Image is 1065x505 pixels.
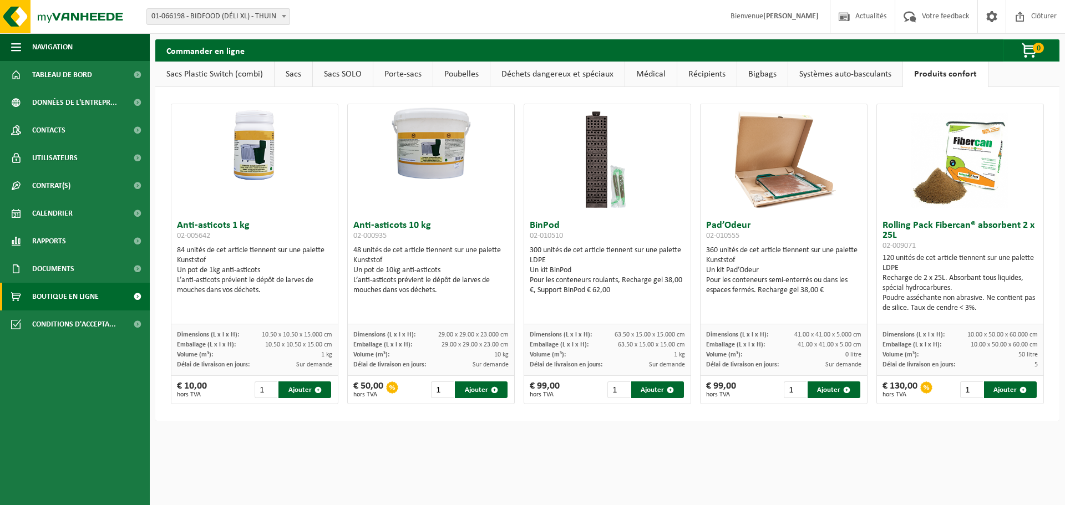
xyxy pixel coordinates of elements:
[883,253,1038,313] div: 120 unités de cet article tiennent sur une palette
[971,341,1038,348] span: 10.00 x 50.00 x 60.00 cm
[825,361,861,368] span: Sur demande
[883,381,917,398] div: € 130,00
[706,266,861,276] div: Un kit Pad’Odeur
[674,351,685,358] span: 1 kg
[177,232,210,240] span: 02-005642
[808,381,860,398] button: Ajouter
[763,12,819,21] strong: [PERSON_NAME]
[883,391,917,398] span: hors TVA
[530,361,602,368] span: Délai de livraison en jours:
[530,331,592,338] span: Dimensions (L x l x H):
[530,391,560,398] span: hors TVA
[433,62,490,87] a: Poubelles
[883,263,1038,273] div: LDPE
[530,341,589,348] span: Emballage (L x l x H):
[353,381,383,398] div: € 50,00
[32,61,92,89] span: Tableau de bord
[177,391,207,398] span: hors TVA
[967,331,1038,338] span: 10.00 x 50.00 x 60.000 cm
[177,361,250,368] span: Délai de livraison en jours:
[32,116,65,144] span: Contacts
[706,232,739,240] span: 02-010555
[706,381,736,398] div: € 99,00
[737,62,788,87] a: Bigbags
[883,242,916,250] span: 02-009071
[353,232,387,240] span: 02-000935
[625,62,677,87] a: Médical
[706,391,736,398] span: hors TVA
[1003,39,1058,62] button: 0
[32,200,73,227] span: Calendrier
[321,351,332,358] span: 1 kg
[32,172,70,200] span: Contrat(s)
[530,232,563,240] span: 02-010510
[530,246,685,295] div: 300 unités de cet article tiennent sur une palette
[706,276,861,295] div: Pour les conteneurs semi-enterrés ou dans les espaces fermés. Recharge gel 38,00 €
[353,276,509,295] div: L’anti-asticots prévient le dépôt de larves de mouches dans vos déchets.
[353,221,509,243] h3: Anti-asticots 10 kg
[442,341,509,348] span: 29.00 x 29.00 x 23.00 cm
[845,351,861,358] span: 0 litre
[373,62,433,87] a: Porte-sacs
[353,361,426,368] span: Délai de livraison en jours:
[177,381,207,398] div: € 10,00
[903,62,988,87] a: Produits confort
[348,104,514,187] img: 02-000935
[883,351,919,358] span: Volume (m³):
[960,381,983,398] input: 1
[177,331,239,338] span: Dimensions (L x l x H):
[1033,43,1044,53] span: 0
[155,39,256,61] h2: Commander en ligne
[728,104,839,215] img: 02-010555
[265,341,332,348] span: 10.50 x 10.50 x 15.00 cm
[631,381,684,398] button: Ajouter
[794,331,861,338] span: 41.00 x 41.00 x 5.000 cm
[275,62,312,87] a: Sacs
[552,104,663,215] img: 02-010510
[177,221,332,243] h3: Anti-asticots 1 kg
[1018,351,1038,358] span: 50 litre
[706,361,779,368] span: Délai de livraison en jours:
[706,331,768,338] span: Dimensions (L x l x H):
[883,221,1038,251] h3: Rolling Pack Fibercan® absorbent 2 x 25L
[32,89,117,116] span: Données de l'entrepr...
[177,246,332,295] div: 84 unités de cet article tiennent sur une palette
[618,341,685,348] span: 63.50 x 15.00 x 15.00 cm
[313,62,373,87] a: Sacs SOLO
[984,381,1037,398] button: Ajouter
[607,381,630,398] input: 1
[706,221,861,243] h3: Pad’Odeur
[177,351,213,358] span: Volume (m³):
[455,381,508,398] button: Ajouter
[530,221,685,243] h3: BinPod
[905,104,1016,215] img: 02-009071
[353,351,389,358] span: Volume (m³):
[32,227,66,255] span: Rapports
[706,351,742,358] span: Volume (m³):
[278,381,331,398] button: Ajouter
[473,361,509,368] span: Sur demande
[32,144,78,172] span: Utilisateurs
[353,391,383,398] span: hors TVA
[353,256,509,266] div: Kunststof
[494,351,509,358] span: 10 kg
[883,273,1038,293] div: Recharge de 2 x 25L. Absorbant tous liquides, spécial hydrocarbures.
[147,9,290,24] span: 01-066198 - BIDFOOD (DÉLI XL) - THUIN
[649,361,685,368] span: Sur demande
[438,331,509,338] span: 29.00 x 29.00 x 23.000 cm
[530,256,685,266] div: LDPE
[883,293,1038,313] div: Poudre asséchante non abrasive. Ne contient pas de silice. Taux de cendre < 3%.
[177,276,332,295] div: L’anti-asticots prévient le dépôt de larves de mouches dans vos déchets.
[798,341,861,348] span: 41.00 x 41.00 x 5.00 cm
[784,381,807,398] input: 1
[530,266,685,276] div: Un kit BinPod
[353,331,415,338] span: Dimensions (L x l x H):
[177,341,236,348] span: Emballage (L x l x H):
[788,62,902,87] a: Systèmes auto-basculants
[530,381,560,398] div: € 99,00
[32,33,73,61] span: Navigation
[706,256,861,266] div: Kunststof
[155,62,274,87] a: Sacs Plastic Switch (combi)
[883,341,941,348] span: Emballage (L x l x H):
[706,246,861,295] div: 360 unités de cet article tiennent sur une palette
